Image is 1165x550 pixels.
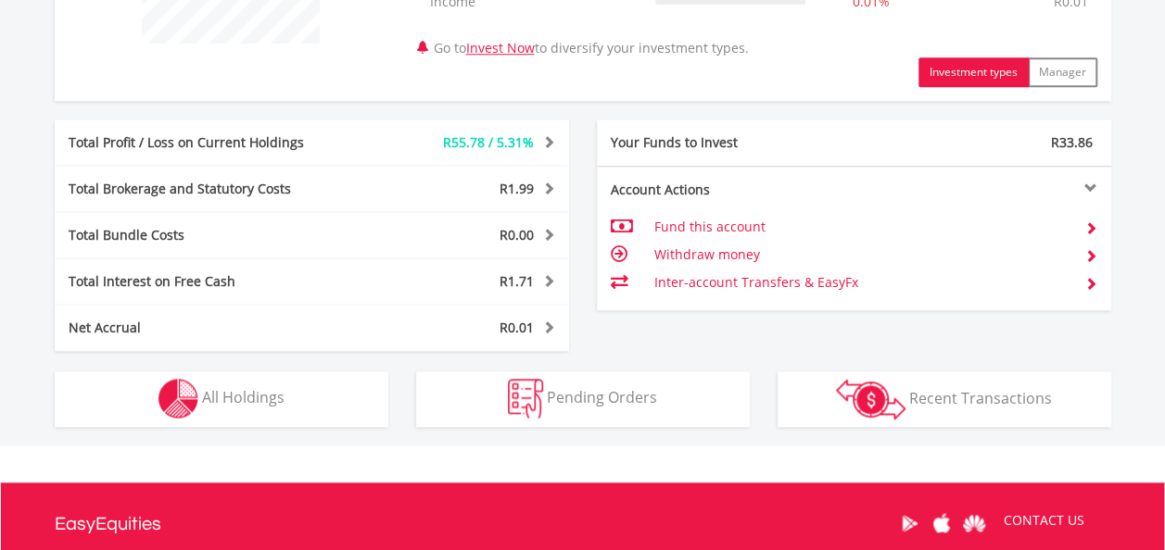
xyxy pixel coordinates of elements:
span: R33.86 [1051,133,1093,151]
div: Total Interest on Free Cash [55,272,355,291]
div: Total Brokerage and Statutory Costs [55,180,355,198]
div: Net Accrual [55,319,355,337]
button: Pending Orders [416,371,750,427]
button: Manager [1028,57,1097,87]
td: Withdraw money [653,241,1070,269]
div: Account Actions [597,181,855,199]
span: R0.01 [500,319,534,336]
img: holdings-wht.png [158,379,198,419]
button: Recent Transactions [778,371,1111,427]
span: R1.71 [500,272,534,290]
div: Your Funds to Invest [597,133,855,152]
span: R1.99 [500,180,534,197]
td: Inter-account Transfers & EasyFx [653,269,1070,296]
a: CONTACT US [991,494,1097,546]
td: Fund this account [653,213,1070,241]
span: Pending Orders [547,387,657,407]
button: All Holdings [55,371,388,427]
span: Recent Transactions [909,387,1052,407]
span: R0.00 [500,226,534,244]
span: All Holdings [202,387,285,407]
img: pending_instructions-wht.png [508,379,543,419]
div: Total Profit / Loss on Current Holdings [55,133,355,152]
span: R55.78 / 5.31% [443,133,534,151]
img: transactions-zar-wht.png [836,379,905,419]
button: Investment types [918,57,1029,87]
div: Total Bundle Costs [55,226,355,244]
a: Invest Now [466,39,535,56]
